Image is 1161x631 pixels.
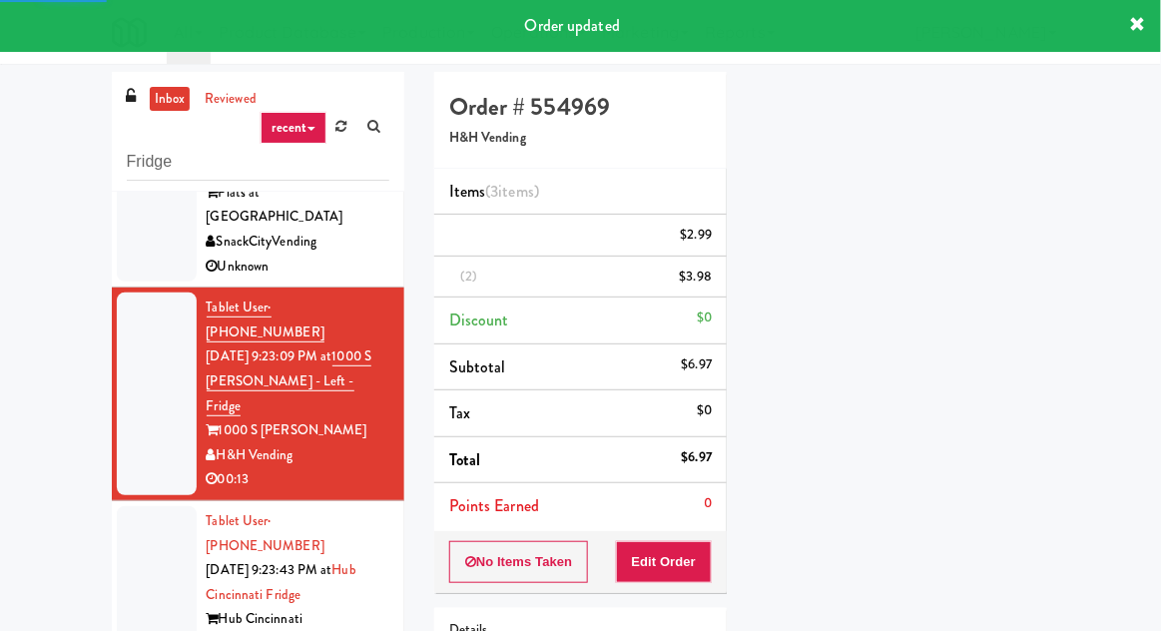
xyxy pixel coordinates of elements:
[207,230,389,255] div: SnackCityVending
[697,398,712,423] div: $0
[207,560,356,604] a: Hub Cincinnati Fridge
[207,298,324,342] a: Tablet User· [PHONE_NUMBER]
[207,255,389,280] div: Unknown
[150,87,191,112] a: inbox
[697,306,712,330] div: $0
[261,112,326,144] a: recent
[207,346,332,365] span: [DATE] 9:23:09 PM at
[680,265,713,290] div: $3.98
[207,467,389,492] div: 00:13
[449,180,539,203] span: Items
[207,511,324,555] span: · [PHONE_NUMBER]
[207,418,389,443] div: 1000 S [PERSON_NAME]
[704,491,712,516] div: 0
[200,87,262,112] a: reviewed
[207,511,324,555] a: Tablet User· [PHONE_NUMBER]
[449,401,470,424] span: Tax
[207,181,389,230] div: Flats at [GEOGRAPHIC_DATA]
[460,267,477,286] span: (2)
[207,346,372,415] a: 1000 S [PERSON_NAME] - Left - Fridge
[112,288,404,501] li: Tablet User· [PHONE_NUMBER][DATE] 9:23:09 PM at1000 S [PERSON_NAME] - Left - Fridge1000 S [PERSON...
[207,560,332,579] span: [DATE] 9:23:43 PM at
[449,355,506,378] span: Subtotal
[449,131,712,146] h5: H&H Vending
[449,494,539,517] span: Points Earned
[127,144,389,181] input: Search vision orders
[681,223,713,248] div: $2.99
[207,443,389,468] div: H&H Vending
[682,352,713,377] div: $6.97
[525,14,620,37] span: Order updated
[485,180,539,203] span: (3 )
[449,541,589,583] button: No Items Taken
[449,448,481,471] span: Total
[682,445,713,470] div: $6.97
[449,309,509,331] span: Discount
[449,94,712,120] h4: Order # 554969
[499,180,535,203] ng-pluralize: items
[616,541,713,583] button: Edit Order
[207,298,324,341] span: · [PHONE_NUMBER]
